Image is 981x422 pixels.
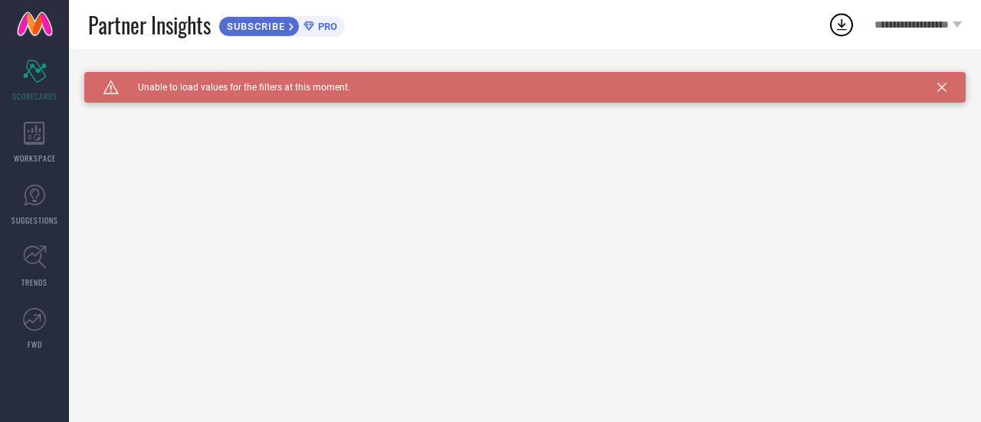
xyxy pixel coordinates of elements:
span: Unable to load values for the filters at this moment. [119,82,350,93]
span: WORKSPACE [14,152,56,164]
div: Open download list [828,11,855,38]
div: Unable to load filters at this moment. Please try later. [84,72,966,84]
a: SUBSCRIBEPRO [218,12,345,37]
span: SCORECARDS [12,90,57,102]
span: TRENDS [21,276,48,288]
span: SUBSCRIBE [219,21,289,32]
span: PRO [314,21,337,32]
span: SUGGESTIONS [11,214,58,226]
span: FWD [28,339,42,350]
span: Partner Insights [88,9,211,41]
